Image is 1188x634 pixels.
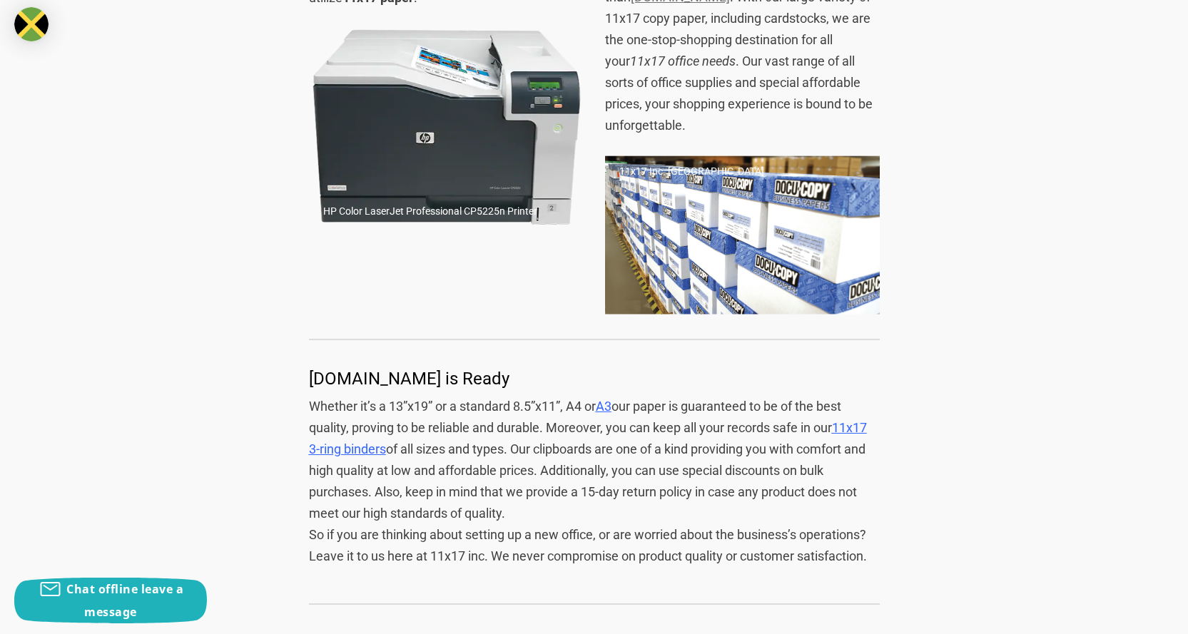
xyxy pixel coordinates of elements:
img: Pallets of 11x17 copy paper [605,151,880,318]
em: 11x17 office needs [630,52,736,69]
img: duty and tax information for Jamaica [14,7,49,41]
span: Whether it’s a 13”x19” or a standard 8.5”x11”, A4 or our paper is guaranteed to be of the best qu... [309,399,867,521]
h2: [DOMAIN_NAME] is Ready [309,369,880,389]
span: Chat offline leave a message [66,581,183,620]
button: Chat offline leave a message [14,578,207,623]
img: 11x17 printer [309,24,584,232]
span: So if you are thinking about setting up a new office, or are worried about the business’s operati... [309,527,867,563]
a: A3 [596,399,611,414]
